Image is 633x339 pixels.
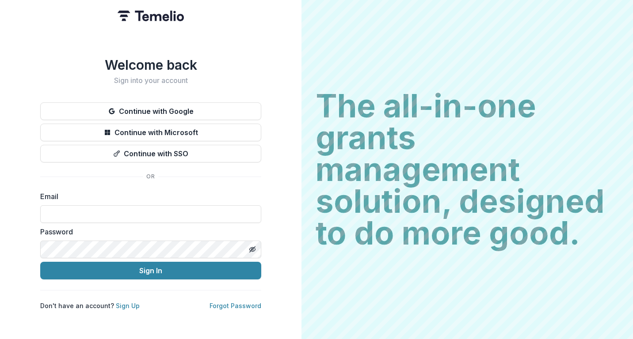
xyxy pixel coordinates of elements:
button: Sign In [40,262,261,279]
a: Sign Up [116,302,140,309]
button: Continue with SSO [40,145,261,162]
label: Password [40,226,256,237]
label: Email [40,191,256,202]
img: Temelio [118,11,184,21]
button: Toggle password visibility [245,242,259,256]
h1: Welcome back [40,57,261,73]
p: Don't have an account? [40,301,140,310]
a: Forgot Password [210,302,261,309]
button: Continue with Microsoft [40,124,261,141]
button: Continue with Google [40,102,261,120]
h2: Sign into your account [40,76,261,85]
